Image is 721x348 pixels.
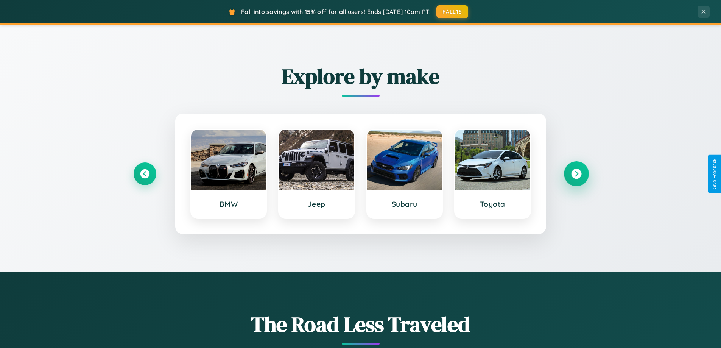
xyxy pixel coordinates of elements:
[241,8,431,16] span: Fall into savings with 15% off for all users! Ends [DATE] 10am PT.
[712,159,717,189] div: Give Feedback
[462,200,523,209] h3: Toyota
[287,200,347,209] h3: Jeep
[134,62,588,91] h2: Explore by make
[134,310,588,339] h1: The Road Less Traveled
[375,200,435,209] h3: Subaru
[199,200,259,209] h3: BMW
[436,5,468,18] button: FALL15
